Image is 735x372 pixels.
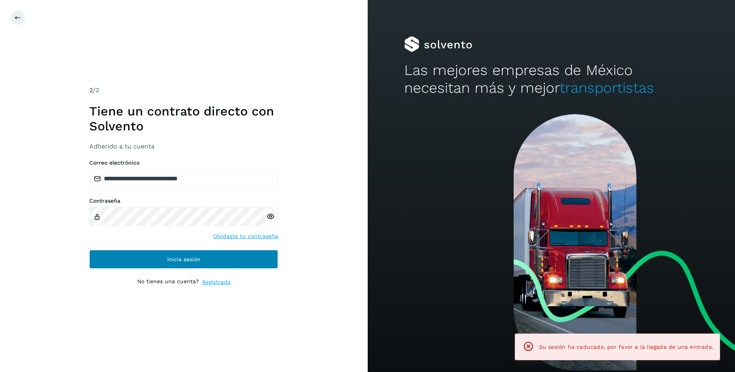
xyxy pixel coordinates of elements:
[137,278,199,286] p: No tienes una cuenta?
[167,257,201,262] span: Inicia sesión
[89,159,278,166] label: Correo electrónico
[89,198,278,204] label: Contraseña
[89,86,93,94] span: 2
[404,62,698,97] h2: Las mejores empresas de México necesitan más y mejor
[539,344,713,350] span: Su sesión ha caducado, por favor a la llegada de una entrada.
[89,250,278,269] button: Inicia sesión
[202,278,230,286] a: Registrada
[89,86,278,95] div: /2
[89,143,278,150] h3: Adherido a tu cuenta
[213,232,278,240] a: Olvidaste tu contraseña
[89,104,278,134] h1: Tiene un contrato directo con Solvento
[560,79,654,96] span: transportistas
